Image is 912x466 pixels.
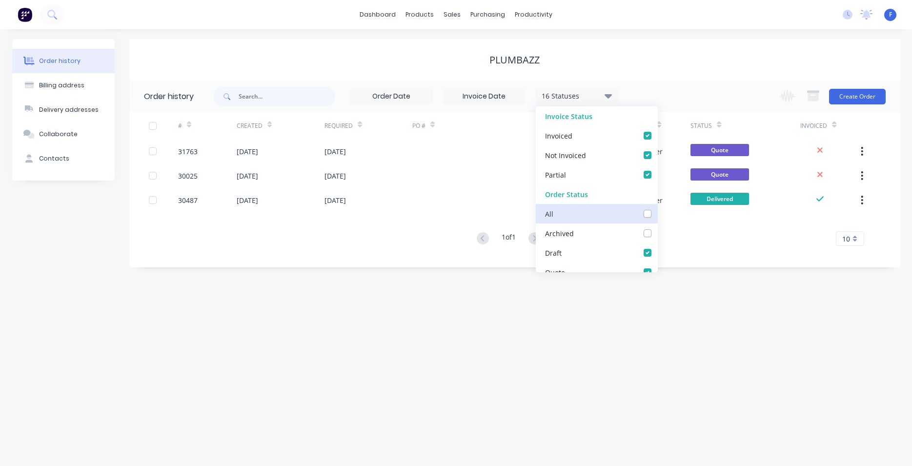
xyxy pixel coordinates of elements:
[536,106,658,126] div: Invoice Status
[12,49,115,73] button: Order history
[324,195,346,205] div: [DATE]
[800,112,859,139] div: Invoiced
[690,168,749,181] span: Quote
[12,146,115,171] button: Contacts
[355,7,401,22] a: dashboard
[144,91,194,102] div: Order history
[237,112,324,139] div: Created
[443,89,525,104] input: Invoice Date
[439,7,466,22] div: sales
[39,81,84,90] div: Billing address
[536,184,658,204] div: Order Status
[545,267,565,277] div: Quote
[412,112,544,139] div: PO #
[889,10,892,19] span: F
[239,87,335,106] input: Search...
[178,171,198,181] div: 30025
[690,144,749,156] span: Quote
[545,208,553,219] div: All
[545,228,574,238] div: Archived
[489,54,540,66] div: PLUMBAZZ
[237,171,258,181] div: [DATE]
[545,169,566,180] div: Partial
[324,122,353,130] div: Required
[350,89,432,104] input: Order Date
[324,112,412,139] div: Required
[800,122,827,130] div: Invoiced
[536,91,618,101] div: 16 Statuses
[510,7,557,22] div: productivity
[412,122,426,130] div: PO #
[12,98,115,122] button: Delivery addresses
[401,7,439,22] div: products
[178,112,237,139] div: #
[18,7,32,22] img: Factory
[237,146,258,157] div: [DATE]
[39,105,99,114] div: Delivery addresses
[237,122,263,130] div: Created
[842,234,850,244] span: 10
[178,122,182,130] div: #
[502,232,516,246] div: 1 of 1
[545,150,586,160] div: Not Invoiced
[39,154,69,163] div: Contacts
[237,195,258,205] div: [DATE]
[12,122,115,146] button: Collaborate
[690,122,712,130] div: Status
[178,146,198,157] div: 31763
[690,112,800,139] div: Status
[324,146,346,157] div: [DATE]
[466,7,510,22] div: purchasing
[545,130,572,141] div: Invoiced
[39,130,78,139] div: Collaborate
[178,195,198,205] div: 30487
[690,193,749,205] span: Delivered
[545,247,562,258] div: Draft
[829,89,886,104] button: Create Order
[324,171,346,181] div: [DATE]
[39,57,81,65] div: Order history
[12,73,115,98] button: Billing address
